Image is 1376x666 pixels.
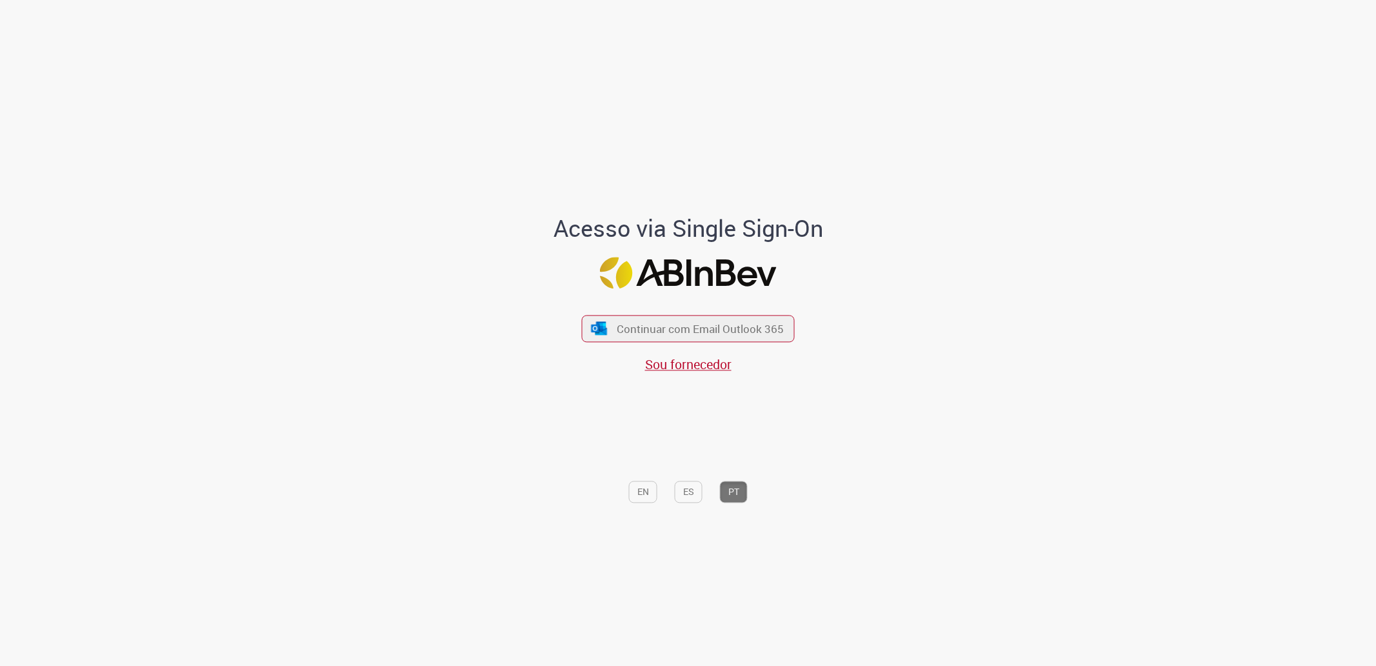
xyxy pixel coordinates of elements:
h1: Acesso via Single Sign-On [509,216,867,242]
button: PT [720,481,748,503]
button: EN [629,481,657,503]
span: Continuar com Email Outlook 365 [617,321,784,336]
button: ícone Azure/Microsoft 360 Continuar com Email Outlook 365 [582,316,795,342]
a: Sou fornecedor [645,356,732,373]
img: ícone Azure/Microsoft 360 [590,321,608,335]
img: Logo ABInBev [600,257,777,288]
button: ES [675,481,703,503]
